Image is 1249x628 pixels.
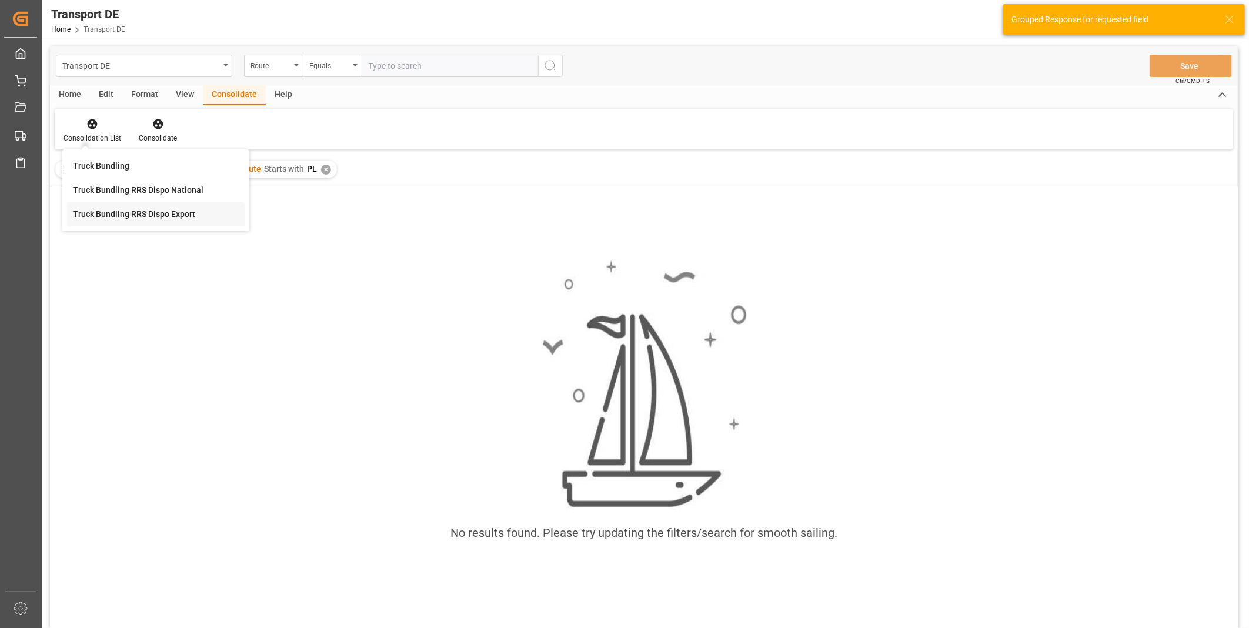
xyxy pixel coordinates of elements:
a: Home [51,25,71,34]
div: View [167,85,203,105]
button: open menu [244,55,303,77]
div: Transport DE [51,5,125,23]
div: ✕ [321,165,331,175]
span: Ctrl/CMD + S [1175,76,1210,85]
div: Consolidate [139,133,177,143]
span: Filter : [61,164,85,173]
div: Format [122,85,167,105]
div: Help [266,85,301,105]
div: Grouped Response for requested field [1011,14,1214,26]
span: Starts with [264,164,304,173]
div: Equals [309,58,349,71]
div: Consolidation List [64,133,121,143]
button: open menu [303,55,362,77]
span: PL [307,164,317,173]
input: Type to search [362,55,538,77]
div: Consolidate [203,85,266,105]
button: Save [1150,55,1232,77]
div: Edit [90,85,122,105]
div: Truck Bundling RRS Dispo Export [73,208,195,221]
img: smooth_sailing.jpeg [541,259,747,510]
div: No results found. Please try updating the filters/search for smooth sailing. [450,524,837,542]
div: Truck Bundling [73,160,129,172]
span: Route [239,164,261,173]
button: search button [538,55,563,77]
div: Truck Bundling RRS Dispo National [73,184,203,196]
div: Home [50,85,90,105]
button: open menu [56,55,232,77]
div: Route [251,58,290,71]
div: Transport DE [62,58,219,72]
